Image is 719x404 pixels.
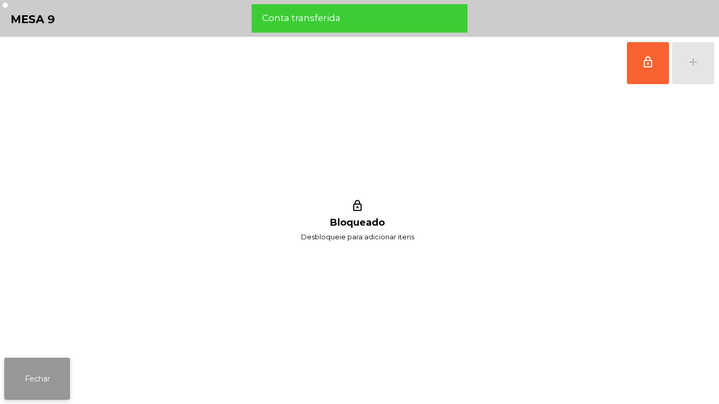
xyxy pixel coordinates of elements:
[4,358,70,400] button: Fechar
[262,12,341,25] span: Conta transferida
[642,56,654,68] span: lock_outline
[301,230,414,244] span: Desbloqueie para adicionar itens
[627,42,669,84] button: lock_outline
[349,199,365,215] i: lock_outline
[330,217,385,228] h1: Bloqueado
[11,12,55,27] h4: Mesa 9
